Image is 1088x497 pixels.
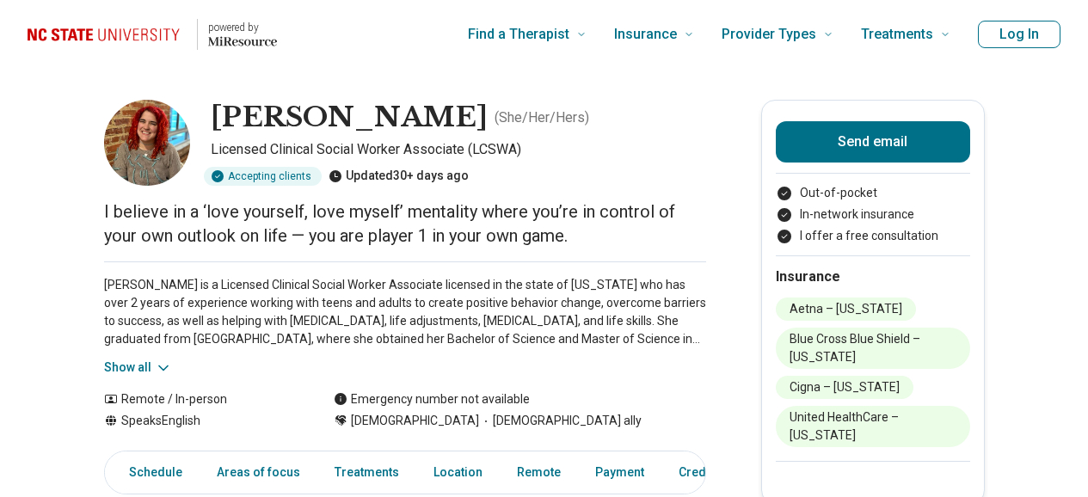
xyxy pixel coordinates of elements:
[104,359,172,377] button: Show all
[208,21,277,34] p: powered by
[776,121,970,163] button: Send email
[776,227,970,245] li: I offer a free consultation
[614,22,677,46] span: Insurance
[776,406,970,447] li: United HealthCare – [US_STATE]
[211,139,706,160] p: Licensed Clinical Social Worker Associate (LCSWA)
[978,21,1060,48] button: Log In
[776,267,970,287] h2: Insurance
[668,455,754,490] a: Credentials
[351,412,479,430] span: [DEMOGRAPHIC_DATA]
[776,184,970,202] li: Out-of-pocket
[776,298,916,321] li: Aetna – [US_STATE]
[104,390,299,408] div: Remote / In-person
[211,100,488,136] h1: [PERSON_NAME]
[776,328,970,369] li: Blue Cross Blue Shield – [US_STATE]
[206,455,310,490] a: Areas of focus
[104,100,190,186] img: Erika Branch, Licensed Clinical Social Worker Associate (LCSWA)
[585,455,655,490] a: Payment
[104,199,706,248] p: I believe in a ‘love yourself, love myself’ mentality where you’re in control of your own outlook...
[108,455,193,490] a: Schedule
[507,455,571,490] a: Remote
[28,7,277,62] a: Home page
[479,412,642,430] span: [DEMOGRAPHIC_DATA] ally
[334,390,530,408] div: Emergency number not available
[776,184,970,245] ul: Payment options
[495,107,589,128] p: ( She/Her/Hers )
[423,455,493,490] a: Location
[468,22,569,46] span: Find a Therapist
[861,22,933,46] span: Treatments
[722,22,816,46] span: Provider Types
[204,167,322,186] div: Accepting clients
[776,206,970,224] li: In-network insurance
[329,167,469,186] div: Updated 30+ days ago
[776,376,913,399] li: Cigna – [US_STATE]
[324,455,409,490] a: Treatments
[104,412,299,430] div: Speaks English
[104,276,706,348] p: [PERSON_NAME] is a Licensed Clinical Social Worker Associate licensed in the state of [US_STATE] ...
